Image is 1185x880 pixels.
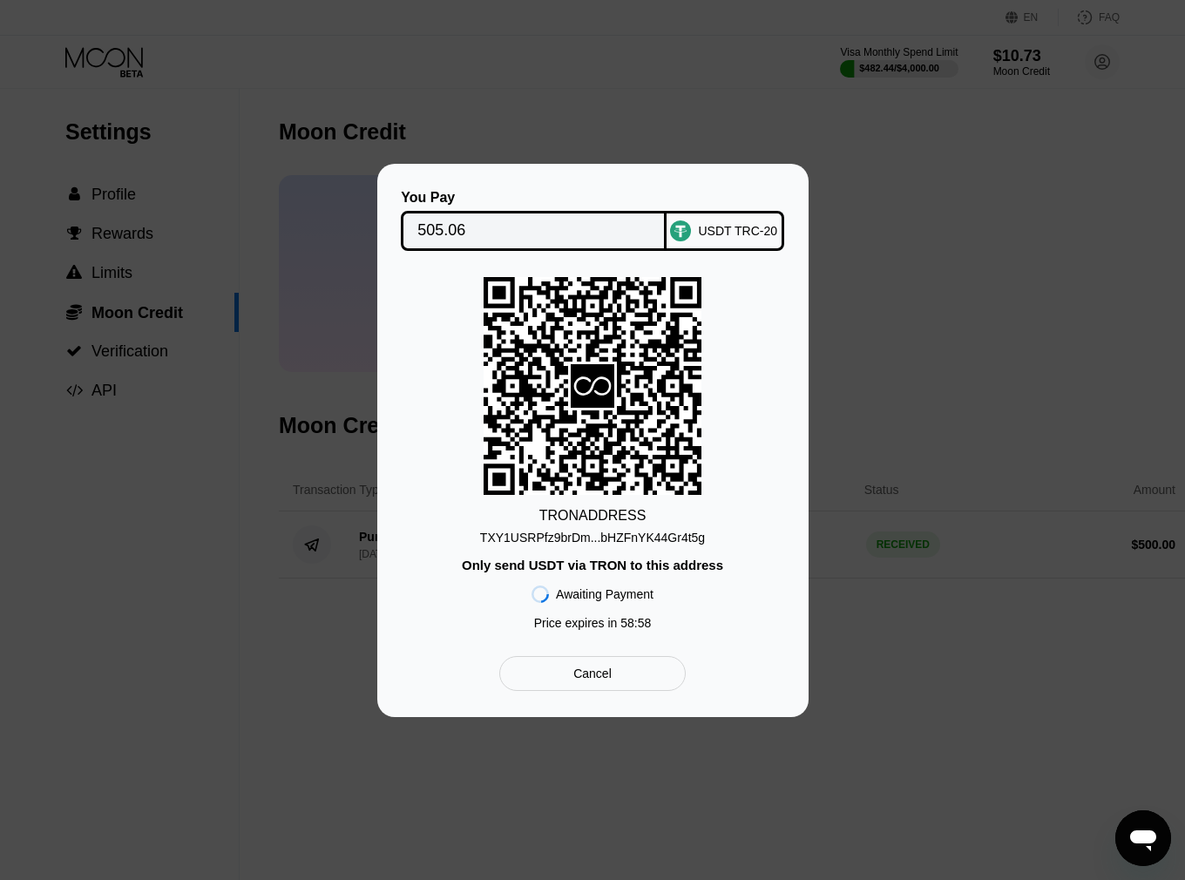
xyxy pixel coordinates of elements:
div: TXY1USRPfz9brDm...bHZFnYK44Gr4t5g [480,524,705,545]
iframe: Button to launch messaging window [1115,810,1171,866]
div: USDT TRC-20 [698,224,777,238]
div: Cancel [499,656,685,691]
div: You Pay [401,190,667,206]
div: You PayUSDT TRC-20 [403,190,782,251]
div: Price expires in [534,616,652,630]
div: Awaiting Payment [556,587,653,601]
div: Cancel [573,666,612,681]
div: TXY1USRPfz9brDm...bHZFnYK44Gr4t5g [480,531,705,545]
span: 58 : 58 [620,616,651,630]
div: TRON ADDRESS [539,508,647,524]
div: Only send USDT via TRON to this address [462,558,723,572]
